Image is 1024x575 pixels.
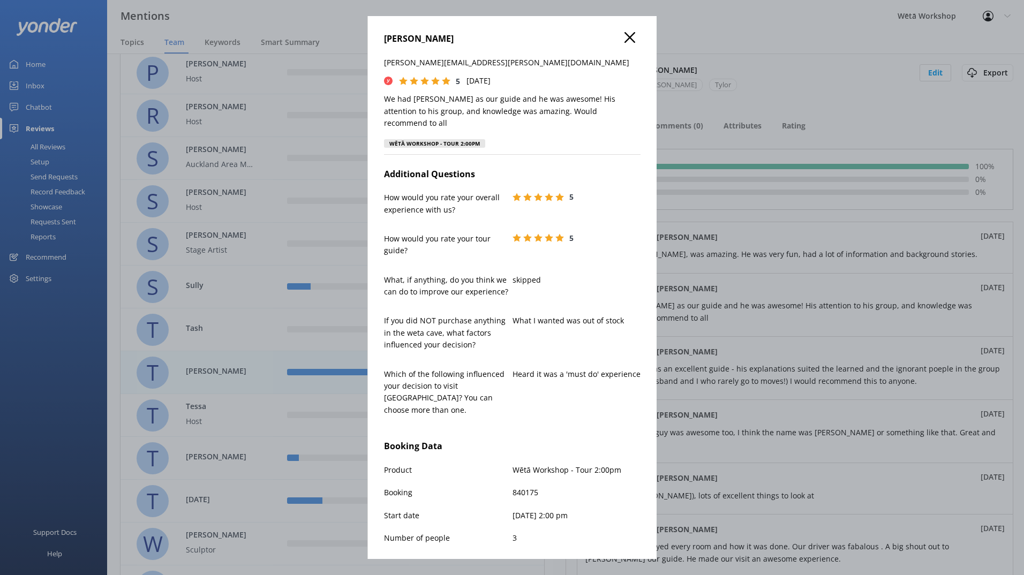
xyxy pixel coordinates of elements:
[384,440,641,453] h4: Booking Data
[384,368,513,417] p: Which of the following influenced your decision to visit [GEOGRAPHIC_DATA]? You can choose more t...
[513,487,641,498] p: 840175
[513,510,641,521] p: [DATE] 2:00 pm
[456,76,460,86] span: 5
[384,93,641,129] p: We had [PERSON_NAME] as our guide and he was awesome! His attention to his group, and knowledge w...
[384,192,513,216] p: How would you rate your overall experience with us?
[513,274,641,286] p: skipped
[466,75,491,87] p: [DATE]
[384,487,513,498] p: Booking
[384,57,641,69] p: [PERSON_NAME][EMAIL_ADDRESS][PERSON_NAME][DOMAIN_NAME]
[384,464,513,476] p: Product
[513,368,641,380] p: Heard it was a 'must do' experience
[513,464,641,476] p: Wētā Workshop - Tour 2:00pm
[384,168,641,181] h4: Additional Questions
[513,532,641,544] p: 3
[513,315,641,327] p: What I wanted was out of stock
[384,233,513,257] p: How would you rate your tour guide?
[384,139,485,148] div: Wētā Workshop - Tour 2:00pm
[384,510,513,521] p: Start date
[384,274,513,298] p: What, if anything, do you think we can do to improve our experience?
[384,315,513,351] p: If you did NOT purchase anything in the weta cave, what factors influenced your decision?
[384,532,513,544] p: Number of people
